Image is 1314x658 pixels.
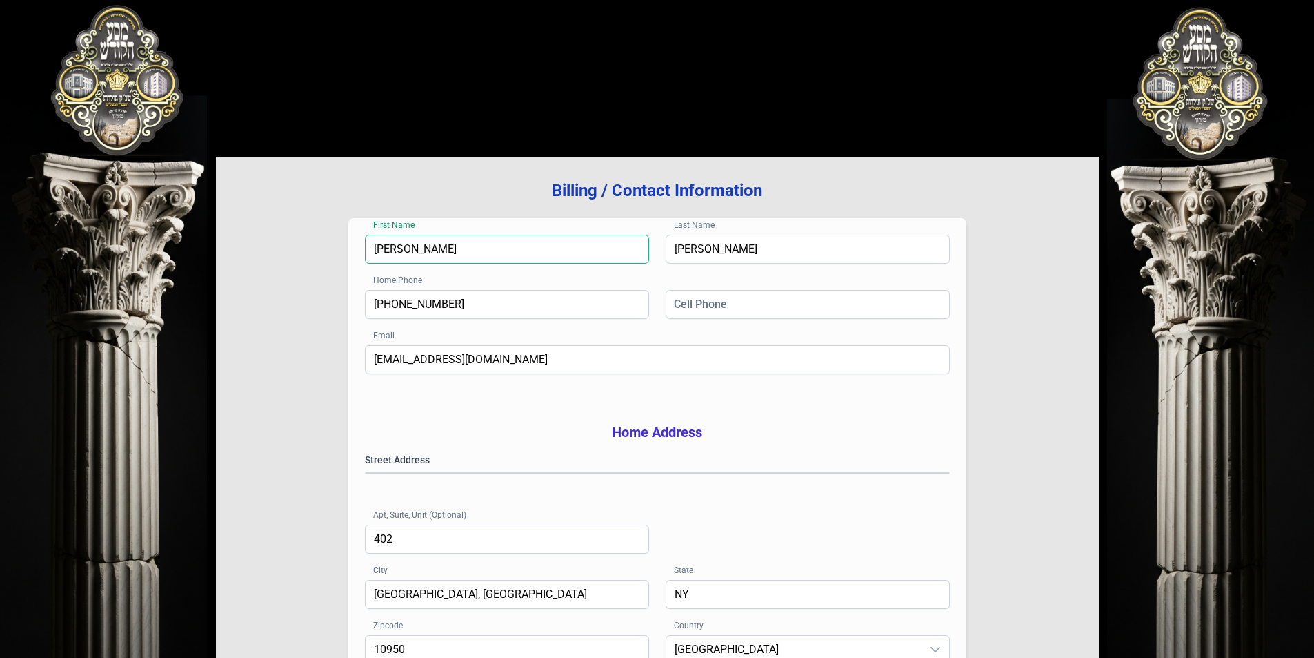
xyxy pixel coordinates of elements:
[365,453,950,467] label: Street Address
[365,423,950,442] h3: Home Address
[365,525,649,554] input: e.g. Apt 4B, Suite 200
[238,180,1077,202] h3: Billing / Contact Information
